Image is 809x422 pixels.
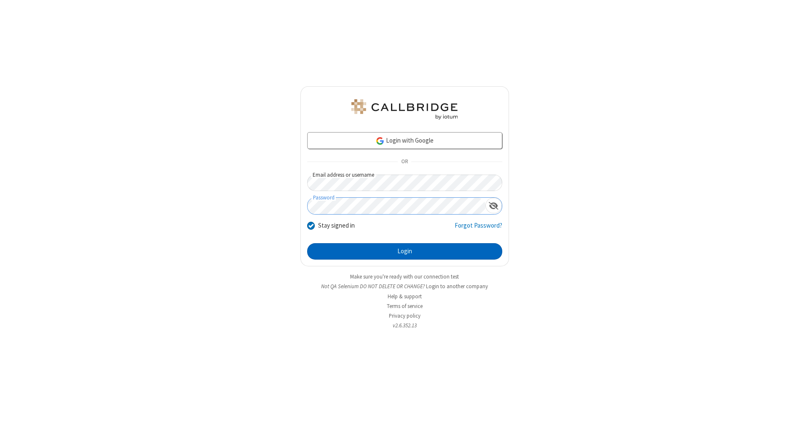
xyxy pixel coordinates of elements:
[388,293,422,300] a: Help & support
[308,198,485,214] input: Password
[307,243,502,260] button: Login
[398,156,411,168] span: OR
[455,221,502,237] a: Forgot Password?
[350,99,459,119] img: QA Selenium DO NOT DELETE OR CHANGE
[307,132,502,149] a: Login with Google
[485,198,502,213] div: Show password
[307,175,502,191] input: Email address or username
[389,312,421,319] a: Privacy policy
[350,273,459,280] a: Make sure you're ready with our connection test
[318,221,355,231] label: Stay signed in
[300,321,509,329] li: v2.6.352.13
[426,282,488,290] button: Login to another company
[300,282,509,290] li: Not QA Selenium DO NOT DELETE OR CHANGE?
[387,303,423,310] a: Terms of service
[375,136,385,146] img: google-icon.png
